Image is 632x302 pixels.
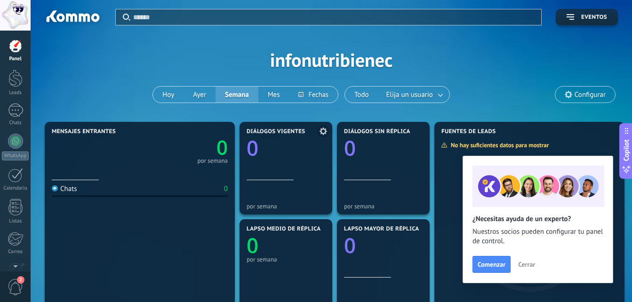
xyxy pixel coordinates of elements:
[345,87,378,103] button: Todo
[441,141,555,149] div: No hay suficientes datos para mostrar
[258,87,289,103] button: Mes
[2,151,29,160] div: WhatsApp
[472,256,511,273] button: Comenzar
[184,87,216,103] button: Ayer
[2,249,29,255] div: Correo
[472,227,603,246] span: Nuestros socios pueden configurar tu panel de control.
[581,14,607,21] span: Eventos
[575,91,606,99] span: Configurar
[247,231,258,259] text: 0
[344,134,356,162] text: 0
[247,128,305,135] span: Diálogos vigentes
[344,226,419,232] span: Lapso mayor de réplica
[247,256,325,263] div: por semana
[556,9,618,25] button: Eventos
[52,128,116,135] span: Mensajes entrantes
[514,257,539,271] button: Cerrar
[622,140,631,161] span: Copilot
[247,203,325,210] div: por semana
[441,128,496,135] span: Fuentes de leads
[247,226,321,232] span: Lapso medio de réplica
[216,134,228,161] text: 0
[518,261,535,268] span: Cerrar
[472,215,603,223] h2: ¿Necesitas ayuda de un experto?
[478,261,505,268] span: Comenzar
[153,87,184,103] button: Hoy
[216,87,258,103] button: Semana
[378,87,449,103] button: Elija un usuario
[52,184,77,193] div: Chats
[197,159,228,163] div: por semana
[2,185,29,191] div: Calendario
[2,120,29,126] div: Chats
[17,276,24,284] span: 2
[224,184,228,193] div: 0
[344,231,356,259] text: 0
[2,218,29,224] div: Listas
[247,134,258,162] text: 0
[52,185,58,191] img: Chats
[2,56,29,62] div: Panel
[140,134,228,161] a: 0
[2,90,29,96] div: Leads
[344,128,410,135] span: Diálogos sin réplica
[384,88,435,101] span: Elija un usuario
[289,87,337,103] button: Fechas
[344,203,423,210] div: por semana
